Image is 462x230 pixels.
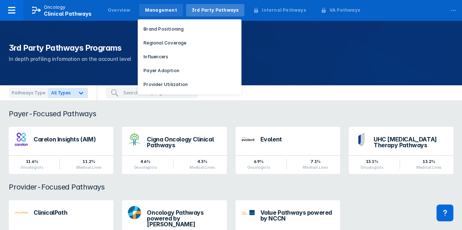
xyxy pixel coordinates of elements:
[34,210,107,215] div: ClinicalPath
[144,26,184,32] p: Brand Positioning
[247,165,270,169] div: Oncologists
[144,40,186,46] p: Regional Coverage
[76,159,102,164] div: 11.2%
[260,136,334,142] div: Evolent
[303,165,328,169] div: Medical Lives
[144,67,179,74] p: Payer Adoption
[138,65,241,76] button: Payer Adoption
[9,88,48,98] div: Pathways Type
[186,4,245,16] a: 3rd Party Pathways
[374,136,447,148] div: UHC [MEDICAL_DATA] Therapy Pathways
[416,159,441,164] div: 13.2%
[349,127,453,174] a: UHC [MEDICAL_DATA] Therapy Pathways13.1%Oncologists13.2%Medical Lives
[15,133,28,146] img: carelon-insights.png
[20,165,43,169] div: Oncologists
[102,4,136,16] a: Overview
[51,90,70,95] span: All Types
[192,7,239,13] div: 3rd Party Pathways
[355,133,368,146] img: uhc-pathways.png
[108,7,130,13] div: Overview
[190,159,215,164] div: 4.3%
[20,159,43,164] div: 11.6%
[44,11,92,17] span: Clinical Pathways
[44,4,66,11] p: Oncology
[360,159,383,164] div: 13.1%
[9,127,113,174] a: Carelon Insights (AIM)11.6%Oncologists11.2%Medical Lives
[262,7,306,13] div: Internal Pathways
[134,159,157,164] div: 4.6%
[128,133,141,146] img: cigna-oncology-clinical-pathways.png
[139,4,183,16] a: Management
[303,159,328,164] div: 7.1%
[247,159,270,164] div: 6.9%
[416,165,441,169] div: Medical Lives
[241,133,255,146] img: new-century-health.png
[241,210,255,215] img: value-pathways-nccn.png
[15,206,28,219] img: via-oncology.png
[9,55,453,63] p: In depth profiling information on the account level
[360,165,383,169] div: Oncologists
[147,136,221,148] div: Cigna Oncology Clinical Pathways
[122,127,226,174] a: Cigna Oncology Clinical Pathways4.6%Oncologists4.3%Medical Lives
[236,127,340,174] a: Evolent6.9%Oncologists7.1%Medical Lives
[138,38,241,48] button: Regional Coverage
[138,79,241,90] button: Provider Utilization
[446,1,461,16] div: ...
[128,206,141,219] img: dfci-pathways.png
[190,165,215,169] div: Medical Lives
[9,42,453,53] h1: 3rd Party Pathways Programs
[76,165,102,169] div: Medical Lives
[436,204,453,221] div: Contact Support
[138,51,241,62] button: Influencers
[138,24,241,35] button: Brand Positioning
[145,7,177,13] div: Management
[134,165,157,169] div: Oncologists
[144,81,188,88] p: Provider Utilization
[147,210,221,227] div: Oncology Pathways powered by [PERSON_NAME]
[260,210,334,221] div: Value Pathways powered by NCCN
[329,7,360,13] div: VA Pathways
[34,136,107,142] div: Carelon Insights (AIM)
[123,90,194,96] input: Search for a program
[144,54,168,60] p: Influencers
